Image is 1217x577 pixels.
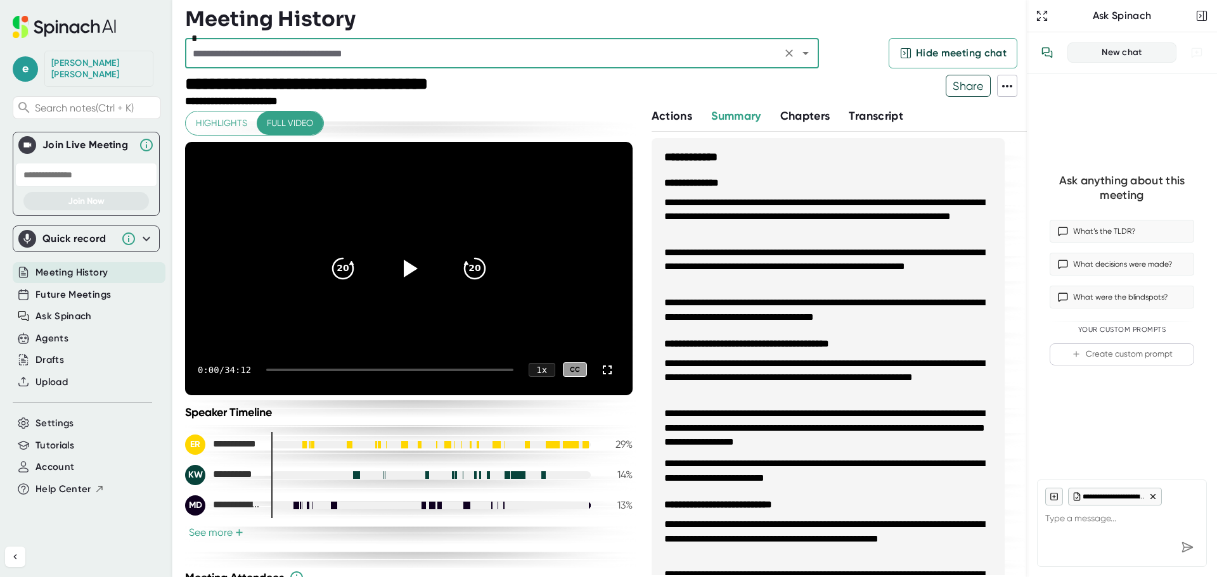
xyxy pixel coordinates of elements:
[185,465,261,485] div: Kevin Wang
[849,108,903,125] button: Transcript
[185,465,205,485] div: KW
[35,460,74,474] button: Account
[1050,220,1194,243] button: What’s the TLDR?
[35,438,74,453] button: Tutorials
[18,226,154,251] div: Quick record
[18,132,154,158] div: Join Live MeetingJoin Live Meeting
[1193,7,1211,25] button: Close conversation sidebar
[1076,47,1168,58] div: New chat
[35,353,64,367] button: Drafts
[13,56,38,82] span: e
[35,309,92,324] button: Ask Spinach
[35,482,91,497] span: Help Center
[185,434,261,455] div: Evan Reiser
[780,44,798,62] button: Clear
[797,44,815,62] button: Open
[35,331,68,346] button: Agents
[35,375,68,390] button: Upload
[185,526,247,539] button: See more+
[185,495,205,516] div: MD
[185,405,633,419] div: Speaker Timeline
[196,115,247,131] span: Highlights
[21,139,34,151] img: Join Live Meeting
[35,416,74,431] button: Settings
[601,499,633,511] div: 13 %
[563,362,587,377] div: CC
[185,7,356,31] h3: Meeting History
[35,288,111,302] button: Future Meetings
[1050,174,1194,202] div: Ask anything about this meeting
[711,108,761,125] button: Summary
[5,547,25,567] button: Collapse sidebar
[186,111,257,135] button: Highlights
[35,102,157,114] span: Search notes (Ctrl + K)
[23,192,149,210] button: Join Now
[1176,536,1199,559] div: Send message
[42,139,132,151] div: Join Live Meeting
[1050,343,1194,365] button: Create custom prompt
[601,438,633,450] div: 29 %
[1033,7,1051,25] button: Expand to Ask Spinach page
[849,109,903,123] span: Transcript
[780,108,830,125] button: Chapters
[652,108,692,125] button: Actions
[780,109,830,123] span: Chapters
[267,115,313,131] span: Full video
[1034,40,1060,65] button: View conversation history
[185,434,205,455] div: ER
[601,469,633,481] div: 14 %
[1050,253,1194,276] button: What decisions were made?
[235,528,243,538] span: +
[51,58,146,80] div: Evan Reiser
[198,365,251,375] div: 0:00 / 34:12
[257,111,323,135] button: Full video
[1050,326,1194,334] div: Your Custom Prompts
[1051,10,1193,22] div: Ask Spinach
[68,196,105,206] span: Join Now
[946,75,990,97] span: Share
[1050,286,1194,308] button: What were the blindspots?
[946,75,991,97] button: Share
[42,232,115,245] div: Quick record
[35,482,105,497] button: Help Center
[711,109,761,123] span: Summary
[889,38,1017,68] button: Hide meeting chat
[916,46,1007,61] span: Hide meeting chat
[35,265,108,280] button: Meeting History
[652,109,692,123] span: Actions
[185,495,261,516] div: Michael DeCesare
[529,363,555,377] div: 1 x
